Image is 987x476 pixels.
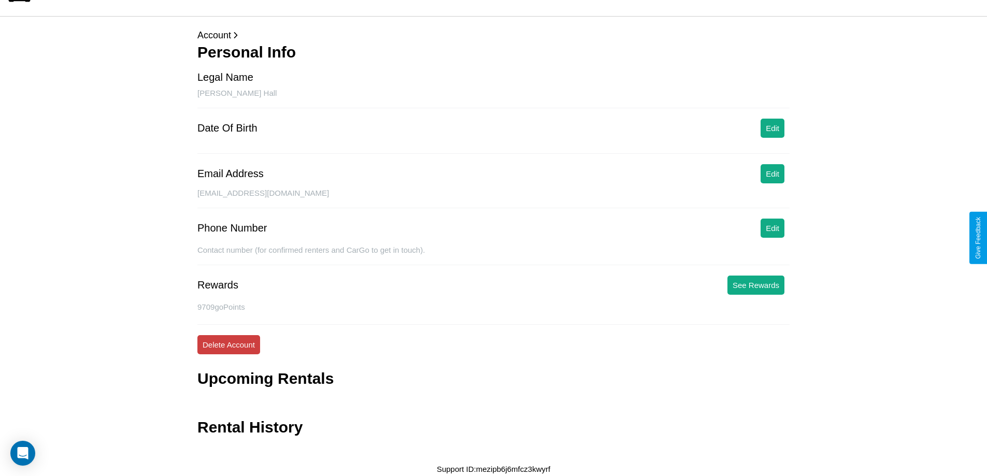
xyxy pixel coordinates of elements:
[437,462,550,476] p: Support ID: mezipb6j6mfcz3kwyrf
[197,27,790,44] p: Account
[197,246,790,265] div: Contact number (for confirmed renters and CarGo to get in touch).
[197,44,790,61] h3: Personal Info
[197,189,790,208] div: [EMAIL_ADDRESS][DOMAIN_NAME]
[197,168,264,180] div: Email Address
[727,276,784,295] button: See Rewards
[197,89,790,108] div: [PERSON_NAME] Hall
[761,119,784,138] button: Edit
[975,217,982,259] div: Give Feedback
[197,222,267,234] div: Phone Number
[197,370,334,387] h3: Upcoming Rentals
[197,71,253,83] div: Legal Name
[197,279,238,291] div: Rewards
[197,300,790,314] p: 9709 goPoints
[197,419,303,436] h3: Rental History
[761,219,784,238] button: Edit
[10,441,35,466] div: Open Intercom Messenger
[197,122,258,134] div: Date Of Birth
[197,335,260,354] button: Delete Account
[761,164,784,183] button: Edit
